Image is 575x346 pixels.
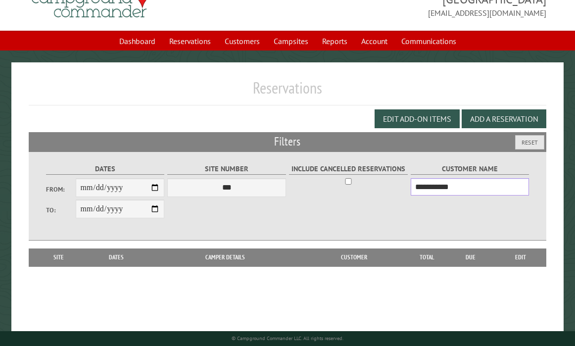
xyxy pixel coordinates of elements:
[46,163,164,175] label: Dates
[289,163,407,175] label: Include Cancelled Reservations
[84,248,149,266] th: Dates
[219,32,266,50] a: Customers
[167,163,286,175] label: Site Number
[375,109,460,128] button: Edit Add-on Items
[411,163,529,175] label: Customer Name
[515,135,544,149] button: Reset
[355,32,393,50] a: Account
[395,32,462,50] a: Communications
[46,205,76,215] label: To:
[149,248,301,266] th: Camper Details
[163,32,217,50] a: Reservations
[34,248,84,266] th: Site
[268,32,314,50] a: Campsites
[462,109,546,128] button: Add a Reservation
[113,32,161,50] a: Dashboard
[446,248,494,266] th: Due
[495,248,546,266] th: Edit
[301,248,407,266] th: Customer
[29,78,546,105] h1: Reservations
[29,132,546,151] h2: Filters
[46,185,76,194] label: From:
[407,248,446,266] th: Total
[316,32,353,50] a: Reports
[232,335,343,342] small: © Campground Commander LLC. All rights reserved.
